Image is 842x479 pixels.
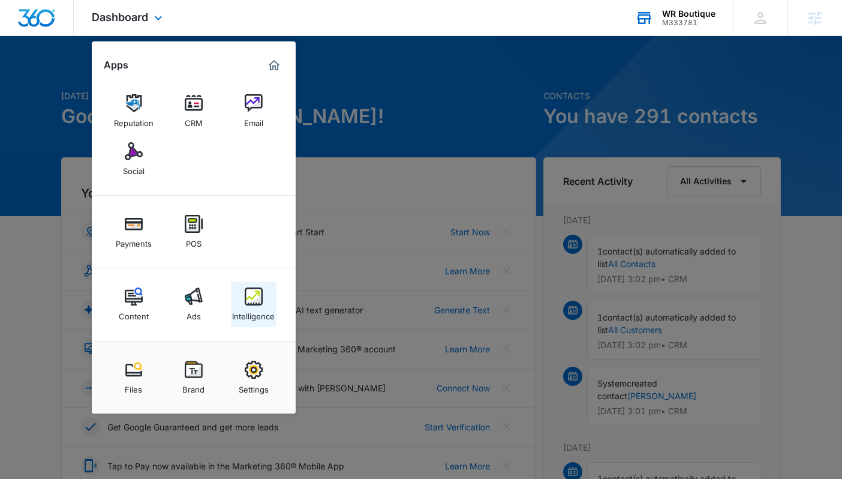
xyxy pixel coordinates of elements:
img: tab_domain_overview_orange.svg [32,70,42,79]
div: Ads [187,306,201,321]
a: Brand [171,355,216,400]
a: Payments [111,209,157,255]
div: Intelligence [232,306,275,321]
div: Reputation [114,112,154,128]
a: Settings [231,355,276,400]
div: Social [123,160,145,176]
img: website_grey.svg [19,31,29,41]
div: Payments [116,233,152,249]
div: account name [662,9,715,19]
a: Content [111,282,157,327]
a: POS [171,209,216,255]
div: Keywords by Traffic [133,71,202,79]
img: logo_orange.svg [19,19,29,29]
div: account id [662,19,715,27]
a: Intelligence [231,282,276,327]
div: Brand [182,379,205,394]
div: POS [186,233,202,249]
div: v 4.0.25 [34,19,59,29]
div: Settings [239,379,269,394]
div: Email [244,112,263,128]
a: Ads [171,282,216,327]
a: CRM [171,88,216,134]
div: Domain Overview [46,71,107,79]
a: Files [111,355,157,400]
div: Domain: [DOMAIN_NAME] [31,31,132,41]
div: CRM [185,112,203,128]
a: Reputation [111,88,157,134]
div: Content [119,306,149,321]
span: Dashboard [92,11,148,23]
img: tab_keywords_by_traffic_grey.svg [119,70,129,79]
a: Email [231,88,276,134]
div: Files [125,379,142,394]
h2: Apps [104,59,128,71]
a: Marketing 360® Dashboard [264,56,284,75]
a: Social [111,136,157,182]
